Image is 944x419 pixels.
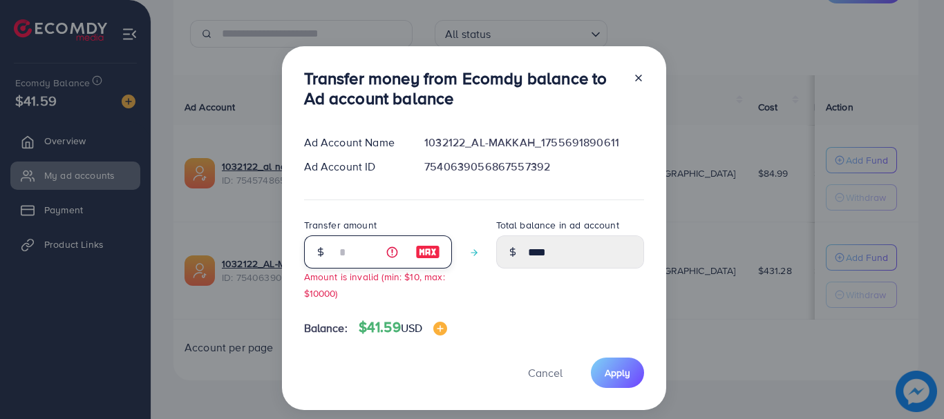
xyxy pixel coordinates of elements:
[413,159,654,175] div: 7540639056867557392
[415,244,440,260] img: image
[413,135,654,150] div: 1032122_AL-MAKKAH_1755691890611
[304,270,445,299] small: Amount is invalid (min: $10, max: $10000)
[293,135,414,150] div: Ad Account Name
[304,218,377,232] label: Transfer amount
[591,358,644,387] button: Apply
[511,358,580,387] button: Cancel
[433,322,447,335] img: image
[359,319,447,336] h4: $41.59
[401,320,422,335] span: USD
[304,320,348,336] span: Balance:
[293,159,414,175] div: Ad Account ID
[304,68,622,108] h3: Transfer money from Ecomdy balance to Ad account balance
[528,365,563,380] span: Cancel
[605,366,630,380] span: Apply
[496,218,619,232] label: Total balance in ad account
